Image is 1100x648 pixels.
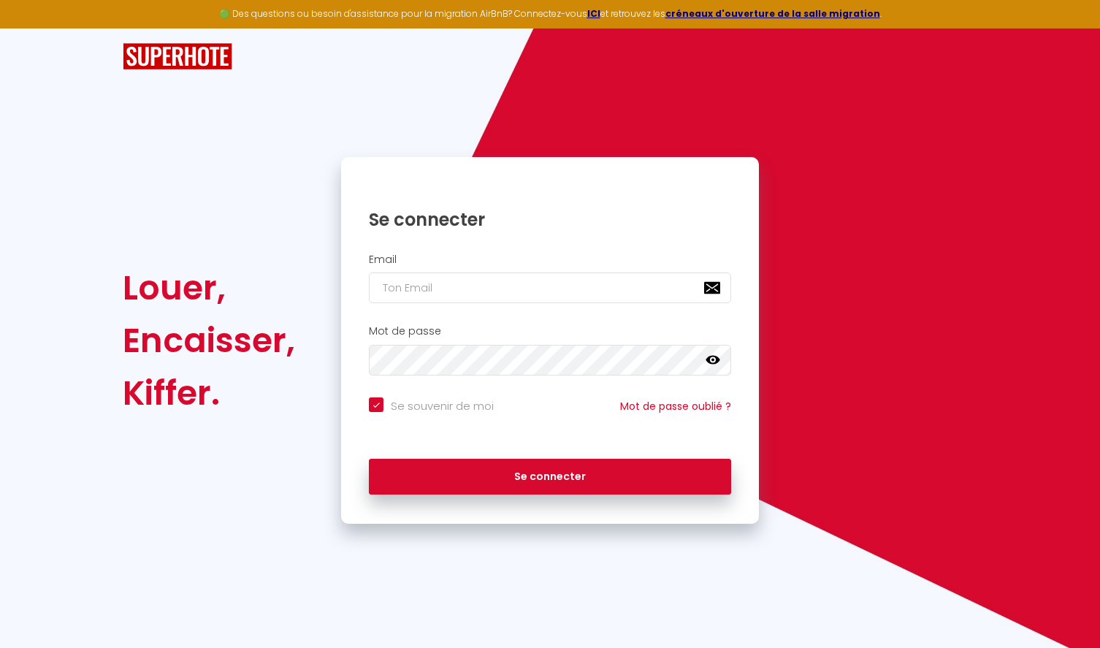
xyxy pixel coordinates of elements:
[123,43,232,70] img: SuperHote logo
[369,208,731,231] h1: Se connecter
[123,314,295,367] div: Encaisser,
[369,272,731,303] input: Ton Email
[123,367,295,419] div: Kiffer.
[369,254,731,266] h2: Email
[665,7,880,20] a: créneaux d'ouverture de la salle migration
[123,262,295,314] div: Louer,
[587,7,600,20] a: ICI
[620,399,731,413] a: Mot de passe oublié ?
[369,325,731,338] h2: Mot de passe
[369,459,731,495] button: Se connecter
